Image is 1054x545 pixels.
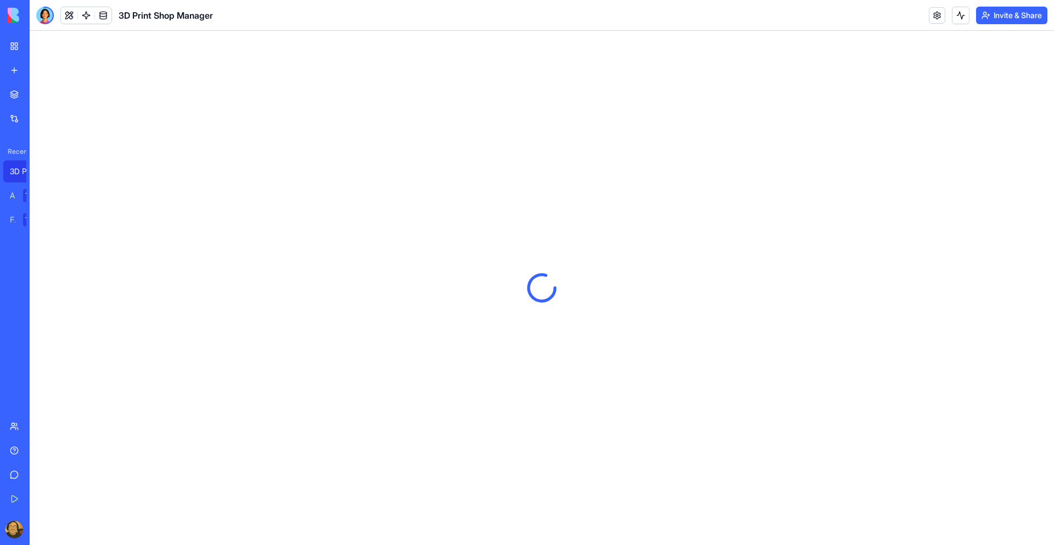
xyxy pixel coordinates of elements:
button: Invite & Share [976,7,1047,24]
span: 3D Print Shop Manager [119,9,213,22]
div: TRY [23,213,41,226]
div: 3D Print Shop Manager [10,166,41,177]
a: Feedback FormTRY [3,209,47,231]
img: logo [8,8,76,23]
span: Recent [3,147,26,156]
div: Feedback Form [10,214,15,225]
div: TRY [23,189,41,202]
a: AI Logo GeneratorTRY [3,185,47,207]
a: 3D Print Shop Manager [3,160,47,182]
img: ACg8ocKdX-XJkNnD_Jy17KKrG8rCzLZqpp8Ay7G3-JNIhSbQKY2SFGyPIw=s96-c [5,521,23,538]
div: AI Logo Generator [10,190,15,201]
